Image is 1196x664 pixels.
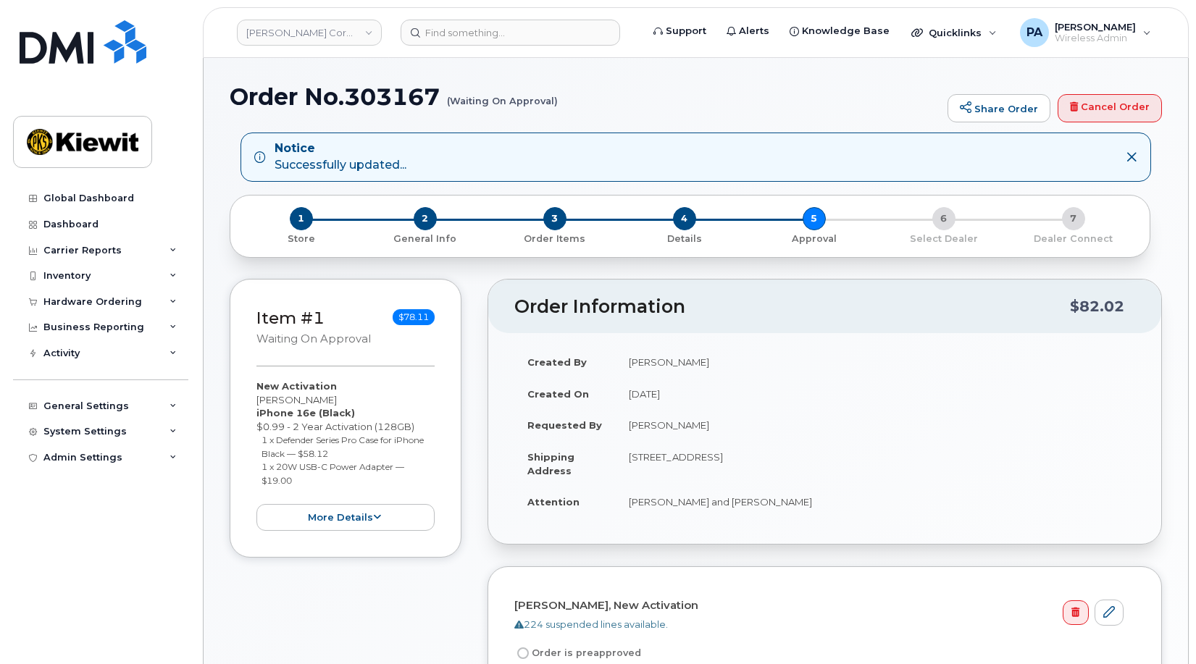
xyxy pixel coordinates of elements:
[290,207,313,230] span: 1
[616,486,1135,518] td: [PERSON_NAME] and [PERSON_NAME]
[248,232,354,245] p: Store
[514,297,1070,317] h2: Order Information
[262,461,404,486] small: 1 x 20W USB-C Power Adapter — $19.00
[619,230,749,245] a: 4 Details
[360,230,490,245] a: 2 General Info
[673,207,696,230] span: 4
[527,496,580,508] strong: Attention
[275,140,406,174] div: Successfully updated...
[256,504,435,531] button: more details
[514,600,1124,612] h4: [PERSON_NAME], New Activation
[230,84,940,109] h1: Order No.303167
[447,84,558,106] small: (Waiting On Approval)
[527,388,589,400] strong: Created On
[514,618,1124,631] div: 224 suspended lines available.
[514,644,641,662] label: Order is preapproved
[256,308,325,328] a: Item #1
[527,356,587,368] strong: Created By
[262,434,424,459] small: 1 x Defender Series Pro Case for iPhone Black — $58.12
[616,378,1135,410] td: [DATE]
[256,380,337,392] strong: New Activation
[393,309,435,325] span: $78.11
[495,232,614,245] p: Order Items
[1058,94,1162,123] a: Cancel Order
[1070,293,1124,320] div: $82.02
[948,94,1050,123] a: Share Order
[543,207,566,230] span: 3
[616,441,1135,486] td: [STREET_ADDRESS]
[275,140,406,157] strong: Notice
[517,647,529,659] input: Order is preapproved
[625,232,743,245] p: Details
[256,332,371,345] small: Waiting On Approval
[256,407,355,419] strong: iPhone 16e (Black)
[242,230,360,245] a: 1 Store
[616,346,1135,378] td: [PERSON_NAME]
[490,230,619,245] a: 3 Order Items
[616,409,1135,441] td: [PERSON_NAME]
[527,419,602,431] strong: Requested By
[414,207,437,230] span: 2
[527,451,574,476] strong: Shipping Address
[256,379,435,531] div: [PERSON_NAME] $0.99 - 2 Year Activation (128GB)
[366,232,484,245] p: General Info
